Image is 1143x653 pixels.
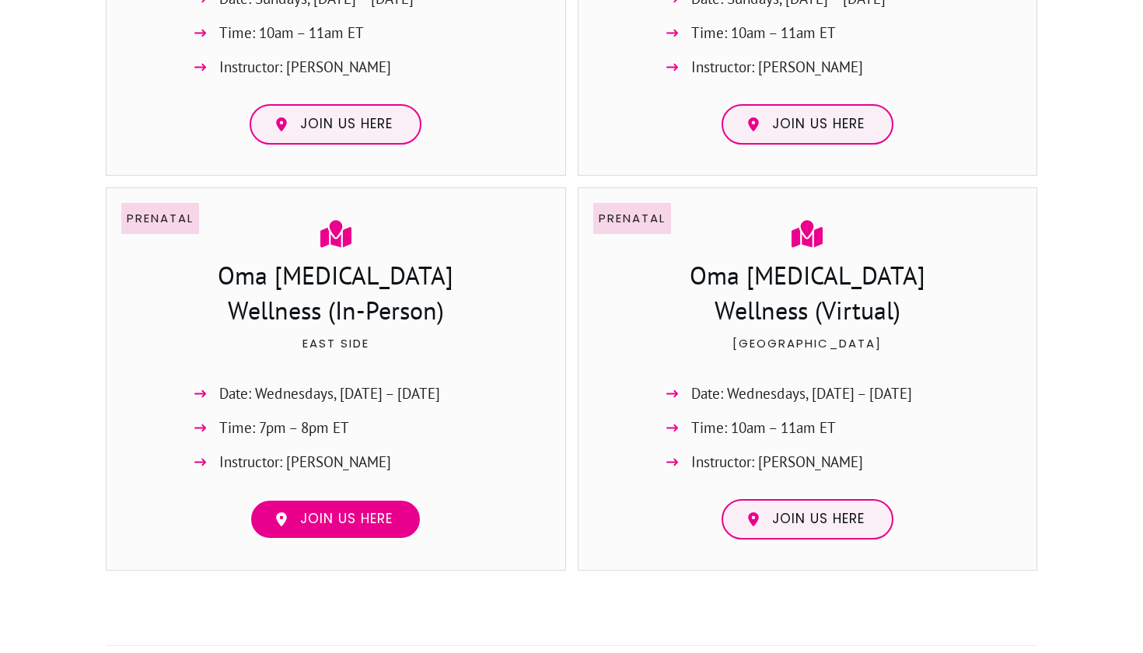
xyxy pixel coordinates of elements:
span: Time: 10am – 11am ET [219,20,364,46]
span: Instructor: [PERSON_NAME] [219,449,391,475]
span: Join us here [772,116,865,133]
span: Date: Wednesdays, [DATE] – [DATE] [691,381,912,407]
p: [GEOGRAPHIC_DATA] [594,333,1022,372]
span: Instructor: [PERSON_NAME] [691,449,863,475]
a: Join us here [250,104,421,145]
p: East Side [122,333,550,372]
a: Join us here [722,104,893,145]
span: Instructor: [PERSON_NAME] [219,54,391,80]
span: Date: Wednesdays, [DATE] – [DATE] [219,381,440,407]
span: Join us here [772,511,865,528]
span: Time: 10am – 11am ET [691,20,836,46]
span: Join us here [300,116,393,133]
span: Time: 7pm – 8pm ET [219,415,349,441]
a: Join us here [722,499,893,540]
a: Join us here [250,499,421,540]
span: Instructor: [PERSON_NAME] [691,54,863,80]
h3: Oma [MEDICAL_DATA] Wellness (Virtual) [641,258,973,332]
span: Join us here [300,511,393,528]
span: Time: 10am – 11am ET [691,415,836,441]
h3: Oma [MEDICAL_DATA] Wellness (In-Person) [181,258,491,332]
p: Prenatal [599,208,666,229]
p: Prenatal [127,208,194,229]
